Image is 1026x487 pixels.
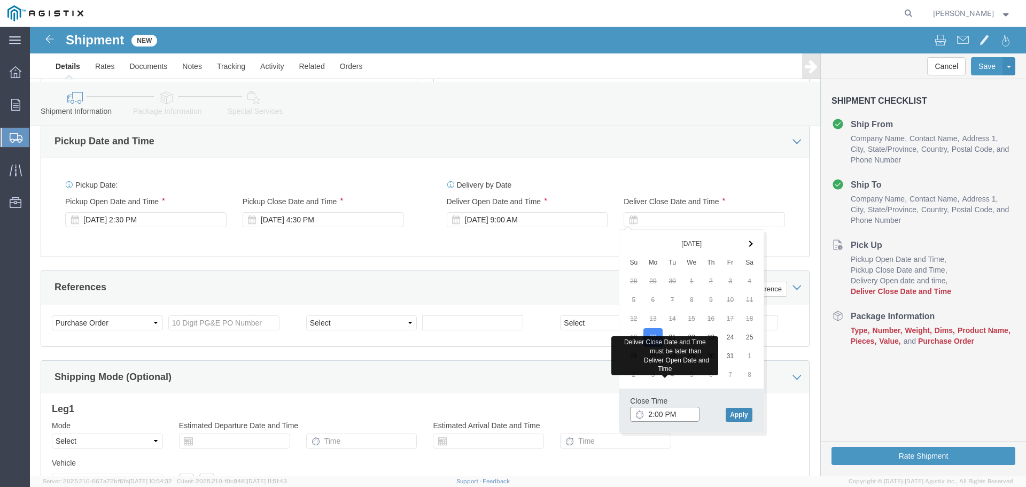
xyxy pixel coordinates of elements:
[247,478,287,484] span: [DATE] 11:51:43
[849,477,1013,486] span: Copyright © [DATE]-[DATE] Agistix Inc., All Rights Reserved
[43,478,172,484] span: Server: 2025.21.0-667a72bf6fa
[932,7,1012,20] button: [PERSON_NAME]
[7,5,83,21] img: logo
[30,27,1026,476] iframe: FS Legacy Container
[129,478,172,484] span: [DATE] 10:54:32
[456,478,483,484] a: Support
[933,7,994,19] span: Meg Chaconas
[483,478,510,484] a: Feedback
[177,478,287,484] span: Client: 2025.21.0-f0c8481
